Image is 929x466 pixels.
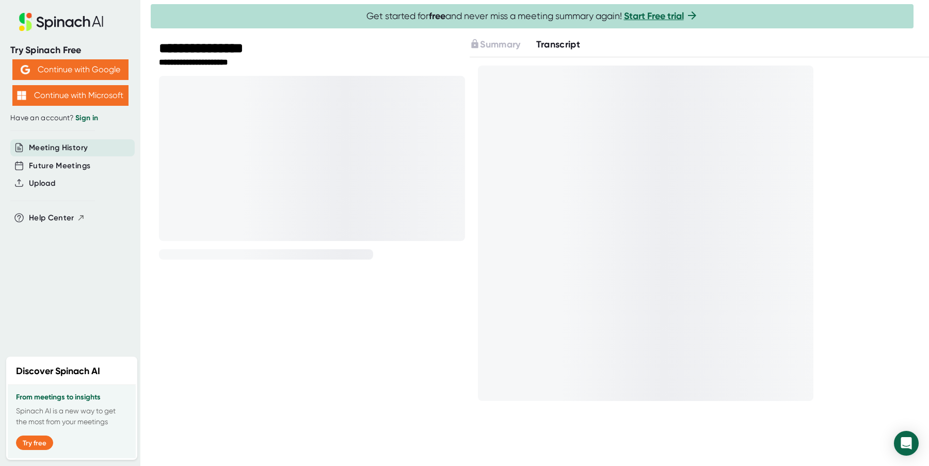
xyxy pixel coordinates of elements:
span: Help Center [29,212,74,224]
b: free [429,10,445,22]
div: Try Spinach Free [10,44,130,56]
button: Transcript [536,38,581,52]
button: Continue with Google [12,59,129,80]
span: Get started for and never miss a meeting summary again! [366,10,698,22]
button: Meeting History [29,142,88,154]
button: Future Meetings [29,160,90,172]
div: Have an account? [10,114,130,123]
span: Transcript [536,39,581,50]
button: Upload [29,178,55,189]
div: Upgrade to access [470,38,536,52]
img: Aehbyd4JwY73AAAAAElFTkSuQmCC [21,65,30,74]
button: Continue with Microsoft [12,85,129,106]
span: Summary [480,39,520,50]
button: Try free [16,436,53,450]
h3: From meetings to insights [16,393,127,401]
button: Summary [470,38,520,52]
h2: Discover Spinach AI [16,364,100,378]
a: Sign in [75,114,98,122]
button: Help Center [29,212,85,224]
p: Spinach AI is a new way to get the most from your meetings [16,406,127,427]
div: Open Intercom Messenger [894,431,919,456]
a: Start Free trial [624,10,684,22]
